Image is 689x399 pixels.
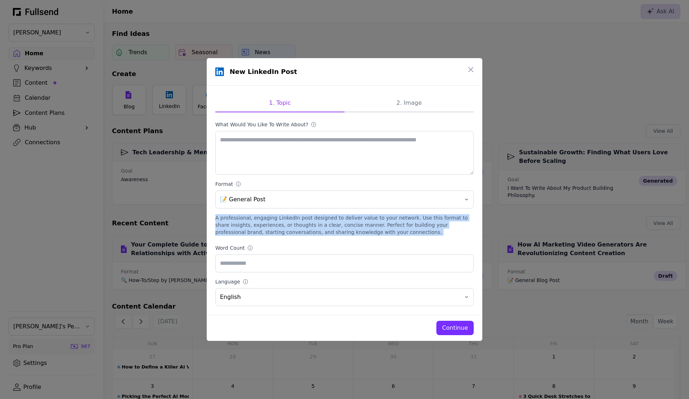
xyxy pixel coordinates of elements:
label: Language [215,278,474,285]
h1: New LinkedIn Post [230,67,297,77]
label: What would you like to write about? [215,121,474,128]
div: ⓘ [236,180,242,188]
button: Continue [436,321,474,335]
button: 📝 General Post [215,191,474,208]
div: ⓘ [311,121,318,128]
button: English [215,288,474,306]
div: ⓘ [248,244,254,252]
span: English [220,293,459,301]
div: A professional, engaging LinkedIn post designed to deliver value to your network. Use this format... [215,214,474,236]
button: 1. Topic [215,94,344,112]
div: Word Count [215,244,245,252]
button: 2. Image [344,94,474,112]
div: ⓘ [243,278,249,285]
label: Format [215,180,474,188]
span: 📝 General Post [220,195,459,204]
div: Continue [442,324,468,332]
